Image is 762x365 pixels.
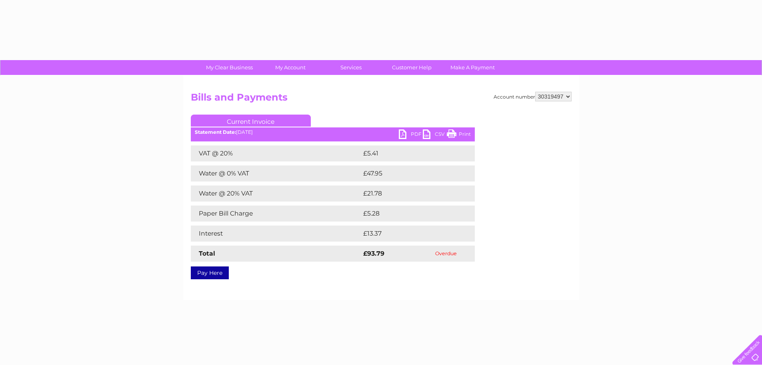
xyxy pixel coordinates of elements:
[379,60,445,75] a: Customer Help
[440,60,506,75] a: Make A Payment
[494,92,572,101] div: Account number
[361,186,458,202] td: £21.78
[257,60,323,75] a: My Account
[361,165,458,181] td: £47.95
[191,129,475,135] div: [DATE]
[199,250,215,257] strong: Total
[423,129,447,141] a: CSV
[191,226,361,242] td: Interest
[195,129,236,135] b: Statement Date:
[318,60,384,75] a: Services
[191,92,572,107] h2: Bills and Payments
[196,60,262,75] a: My Clear Business
[417,246,474,262] td: Overdue
[191,266,229,279] a: Pay Here
[447,129,471,141] a: Print
[191,145,361,161] td: VAT @ 20%
[361,206,456,222] td: £5.28
[363,250,384,257] strong: £93.79
[361,226,458,242] td: £13.37
[191,115,311,127] a: Current Invoice
[191,206,361,222] td: Paper Bill Charge
[191,186,361,202] td: Water @ 20% VAT
[399,129,423,141] a: PDF
[361,145,455,161] td: £5.41
[191,165,361,181] td: Water @ 0% VAT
